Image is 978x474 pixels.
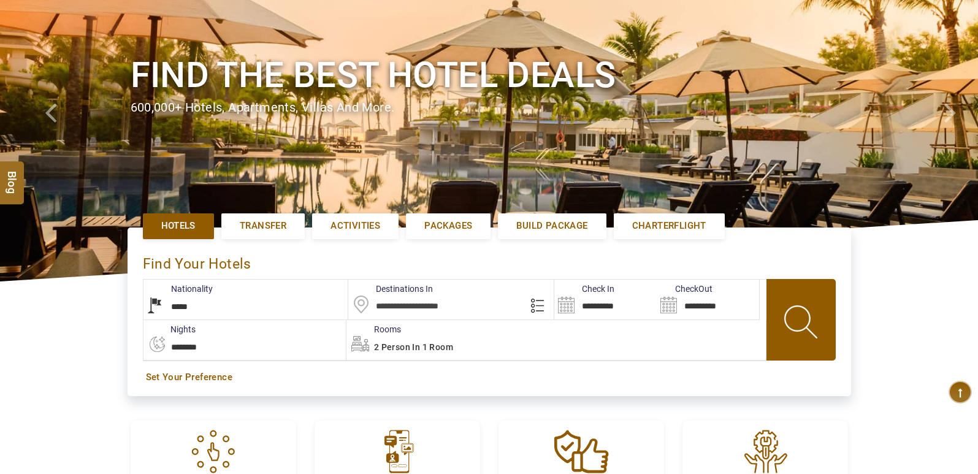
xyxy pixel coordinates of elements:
[330,220,380,232] span: Activities
[348,283,433,295] label: Destinations In
[221,213,305,239] a: Transfer
[240,220,286,232] span: Transfer
[554,283,614,295] label: Check In
[516,220,587,232] span: Build Package
[143,213,214,239] a: Hotels
[146,371,833,384] a: Set Your Preference
[498,213,606,239] a: Build Package
[374,342,453,352] span: 2 Person in 1 Room
[554,280,657,319] input: Search
[632,220,706,232] span: Charterflight
[143,283,213,295] label: Nationality
[614,213,725,239] a: Charterflight
[131,99,848,117] div: 600,000+ hotels, apartments, villas and more.
[4,171,20,182] span: Blog
[406,213,491,239] a: Packages
[424,220,472,232] span: Packages
[161,220,196,232] span: Hotels
[346,323,401,335] label: Rooms
[312,213,399,239] a: Activities
[143,323,196,335] label: nights
[131,52,848,98] h1: Find the best hotel deals
[657,280,759,319] input: Search
[143,243,836,279] div: Find Your Hotels
[657,283,712,295] label: CheckOut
